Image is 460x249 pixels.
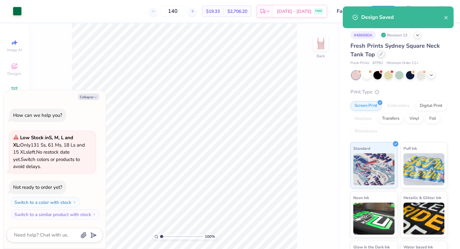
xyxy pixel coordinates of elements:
[350,31,376,39] div: # 486680A
[353,153,395,185] img: Standard
[353,194,369,201] span: Neon Ink
[13,184,62,190] div: Not ready to order yet?
[403,153,445,185] img: Puff Ink
[361,13,444,21] div: Design Saved
[13,134,73,148] strong: Low Stock in S, M, L and XL :
[383,101,414,111] div: Embroidery
[13,112,62,118] div: How can we help you?
[372,60,383,66] span: # FP82
[350,60,369,66] span: Fresh Prints
[378,114,403,124] div: Transfers
[350,127,381,136] div: Rhinestones
[350,42,440,58] span: Fresh Prints Sydney Square Neck Tank Top
[11,209,100,220] button: Switch to a similar product with stock
[314,37,327,50] img: Back
[160,5,185,17] input: – –
[425,114,440,124] div: Foil
[277,8,311,15] span: [DATE] - [DATE]
[205,234,215,239] span: 100 %
[73,200,76,204] img: Switch to a color with stock
[403,145,417,152] span: Puff Ink
[403,194,441,201] span: Metallic & Glitter Ink
[350,101,381,111] div: Screen Print
[350,88,447,96] div: Print Type
[405,114,423,124] div: Vinyl
[7,47,22,52] span: Image AI
[78,93,99,100] button: Collapse
[11,197,80,207] button: Switch to a color with stock
[317,53,325,59] div: Back
[416,101,447,111] div: Digital Print
[403,203,445,235] img: Metallic & Glitter Ink
[227,8,247,15] span: $2,706.20
[7,71,21,76] span: Designs
[315,9,322,13] span: FREE
[206,8,220,15] span: $19.33
[13,149,70,163] span: No restock date yet.
[350,114,376,124] div: Applique
[353,145,370,152] span: Standard
[444,13,448,21] button: close
[13,134,85,170] span: Only 131 Ss, 61 Ms, 18 Ls and 15 XLs left. Switch colors or products to avoid delays.
[353,203,395,235] img: Neon Ink
[332,5,363,18] input: Untitled Design
[387,60,418,66] span: Minimum Order: 12 +
[92,213,96,216] img: Switch to a similar product with stock
[379,31,411,39] div: Revision 13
